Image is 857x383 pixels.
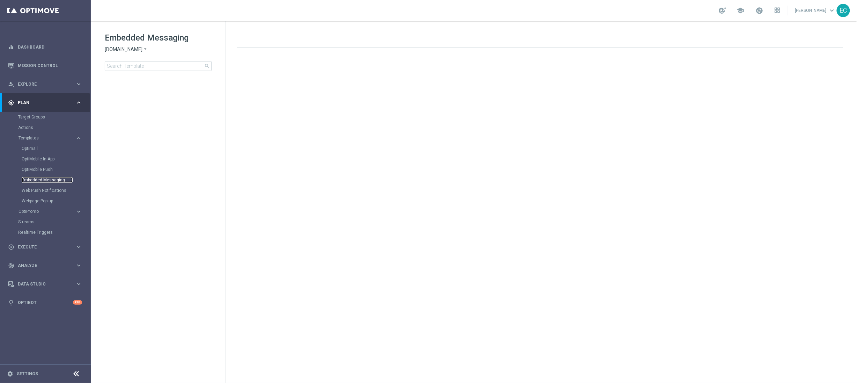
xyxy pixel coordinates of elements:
button: OptiPromo keyboard_arrow_right [18,209,82,214]
a: Mission Control [18,56,82,75]
a: Webpage Pop-up [22,198,73,204]
button: Templates keyboard_arrow_right [18,135,82,141]
a: Target Groups [18,114,73,120]
a: OptiMobile In-App [22,156,73,162]
span: OptiPromo [19,209,68,214]
div: OptiMobile In-App [22,154,90,164]
span: search [204,63,210,69]
i: keyboard_arrow_right [75,135,82,142]
div: Explore [8,81,75,87]
i: track_changes [8,262,14,269]
div: EC [837,4,850,17]
div: Templates [19,136,75,140]
i: arrow_drop_down [142,46,148,53]
a: Embedded Messaging [22,177,73,183]
div: Web Push Notifications [22,185,90,196]
a: Actions [18,125,73,130]
div: Target Groups [18,112,90,122]
button: person_search Explore keyboard_arrow_right [8,81,82,87]
button: Data Studio keyboard_arrow_right [8,281,82,287]
div: Dashboard [8,38,82,56]
a: [PERSON_NAME]keyboard_arrow_down [794,5,837,16]
i: settings [7,371,13,377]
a: Settings [17,372,38,376]
button: [DOMAIN_NAME] arrow_drop_down [105,46,148,53]
div: Analyze [8,262,75,269]
button: lightbulb Optibot +10 [8,300,82,305]
i: equalizer [8,44,14,50]
a: Streams [18,219,73,225]
button: play_circle_outline Execute keyboard_arrow_right [8,244,82,250]
span: Data Studio [18,282,75,286]
div: Mission Control [8,56,82,75]
div: Realtime Triggers [18,227,90,238]
i: keyboard_arrow_right [75,99,82,106]
span: Execute [18,245,75,249]
i: lightbulb [8,299,14,306]
button: Mission Control [8,63,82,68]
div: Execute [8,244,75,250]
span: school [737,7,745,14]
a: Realtime Triggers [18,230,73,235]
div: Data Studio [8,281,75,287]
span: Plan [18,101,75,105]
i: keyboard_arrow_right [75,281,82,287]
input: Search Template [105,61,212,71]
div: Webpage Pop-up [22,196,90,206]
div: Optibot [8,293,82,312]
div: Actions [18,122,90,133]
a: Dashboard [18,38,82,56]
div: OptiPromo [19,209,75,214]
i: person_search [8,81,14,87]
div: OptiPromo [18,206,90,217]
a: Optibot [18,293,73,312]
span: Templates [19,136,68,140]
div: Optimail [22,143,90,154]
div: OptiMobile Push [22,164,90,175]
div: Templates [18,133,90,206]
span: Analyze [18,263,75,268]
button: gps_fixed Plan keyboard_arrow_right [8,100,82,106]
a: Optimail [22,146,73,151]
div: Plan [8,100,75,106]
div: +10 [73,300,82,305]
a: OptiMobile Push [22,167,73,172]
i: keyboard_arrow_right [75,208,82,215]
span: Explore [18,82,75,86]
a: Web Push Notifications [22,188,73,193]
span: [DOMAIN_NAME] [105,46,142,53]
button: equalizer Dashboard [8,44,82,50]
i: keyboard_arrow_right [75,81,82,87]
div: Embedded Messaging [22,175,90,185]
i: keyboard_arrow_right [75,262,82,269]
span: keyboard_arrow_down [828,7,836,14]
i: gps_fixed [8,100,14,106]
h1: Embedded Messaging [105,32,212,43]
i: play_circle_outline [8,244,14,250]
button: track_changes Analyze keyboard_arrow_right [8,263,82,268]
i: keyboard_arrow_right [75,244,82,250]
div: Streams [18,217,90,227]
